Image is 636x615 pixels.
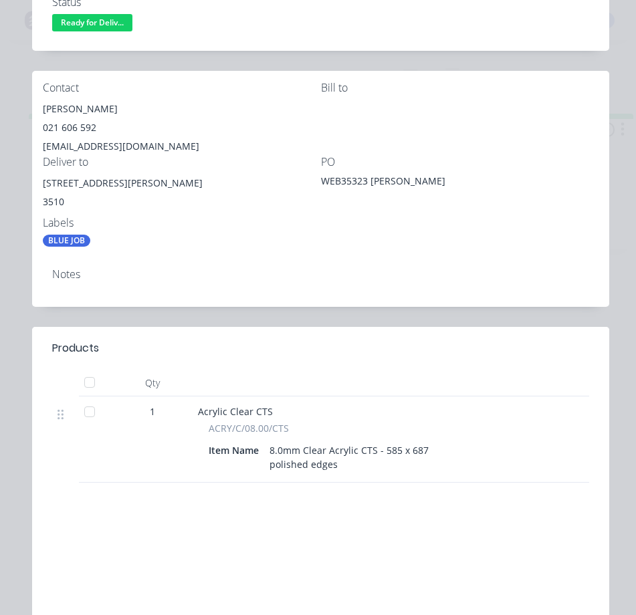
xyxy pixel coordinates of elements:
[264,441,434,474] div: 8.0mm Clear Acrylic CTS - 585 x 687 polished edges
[43,193,321,211] div: 3510
[198,405,273,418] span: Acrylic Clear CTS
[321,174,488,193] div: WEB35323 [PERSON_NAME]
[112,370,193,396] div: Qty
[209,441,264,460] div: Item Name
[52,14,132,34] button: Ready for Deliv...
[43,217,321,229] div: Labels
[43,82,321,94] div: Contact
[43,174,321,193] div: [STREET_ADDRESS][PERSON_NAME]
[52,268,589,281] div: Notes
[43,100,321,156] div: [PERSON_NAME]021 606 592[EMAIL_ADDRESS][DOMAIN_NAME]
[43,174,321,217] div: [STREET_ADDRESS][PERSON_NAME]3510
[209,421,289,435] span: ACRY/C/08.00/CTS
[43,100,321,118] div: [PERSON_NAME]
[150,404,155,418] span: 1
[43,137,321,156] div: [EMAIL_ADDRESS][DOMAIN_NAME]
[321,156,599,168] div: PO
[43,118,321,137] div: 021 606 592
[321,82,599,94] div: Bill to
[52,14,132,31] span: Ready for Deliv...
[43,235,90,247] div: BLUE JOB
[52,340,99,356] div: Products
[43,156,321,168] div: Deliver to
